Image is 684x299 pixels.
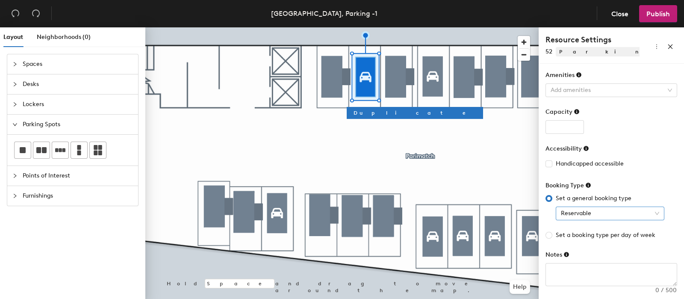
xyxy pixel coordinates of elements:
button: Publish [639,5,677,22]
span: Publish [646,10,670,18]
div: Notes [545,251,569,258]
span: Parking Spots [23,115,133,134]
span: Set a booking type per day of week [552,231,659,240]
span: expanded [12,122,18,127]
button: Help [510,280,530,294]
span: Layout [3,33,23,41]
span: 52 [545,48,552,55]
span: close [667,44,673,50]
span: more [654,44,660,50]
h4: Resource Settings [545,34,640,45]
span: Handicapped accessible [552,159,627,169]
span: Desks [23,74,133,94]
span: Furnishings [23,186,133,206]
button: Undo (⌘ + Z) [7,5,24,22]
button: Redo (⌘ + ⇧ + Z) [27,5,44,22]
span: Points of Interest [23,166,133,186]
span: collapsed [12,82,18,87]
span: Reservable [561,207,659,220]
div: Accessibility [545,145,589,152]
span: Duplicate [354,109,476,117]
span: Neighborhoods (0) [37,33,91,41]
span: Spaces [23,54,133,74]
span: Set a general booking type [552,194,635,203]
span: collapsed [12,102,18,107]
span: collapsed [12,173,18,178]
button: Duplicate [347,107,483,119]
span: collapsed [12,62,18,67]
span: collapsed [12,193,18,198]
div: Booking Type [545,182,591,189]
span: Lockers [23,95,133,114]
button: Close [604,5,636,22]
div: [GEOGRAPHIC_DATA], Parking -1 [271,8,377,19]
div: Capacity [545,108,580,115]
span: undo [11,9,20,18]
div: Amenities [545,71,582,79]
span: Close [611,10,628,18]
